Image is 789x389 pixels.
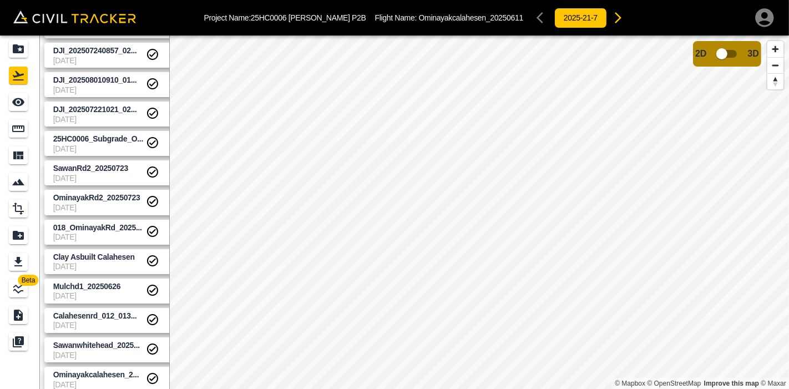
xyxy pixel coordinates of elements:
p: Flight Name: [375,13,523,22]
button: Reset bearing to north [767,73,783,89]
p: Project Name: 25HC0006 [PERSON_NAME] P2B [204,13,366,22]
a: Map feedback [704,380,759,387]
button: Zoom out [767,57,783,73]
a: OpenStreetMap [648,380,701,387]
a: Mapbox [615,380,645,387]
a: Maxar [761,380,786,387]
button: 2025-21-7 [554,8,607,28]
span: Ominayakcalahesen_20250611 [419,13,523,22]
canvas: Map [169,36,789,389]
button: Zoom in [767,41,783,57]
span: 3D [748,49,759,59]
span: 2D [695,49,706,59]
img: Civil Tracker [13,11,136,23]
